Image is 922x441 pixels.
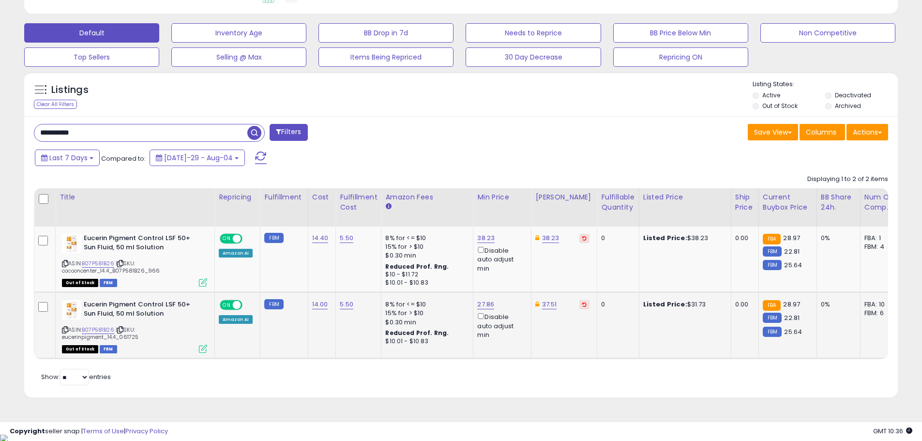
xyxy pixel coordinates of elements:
[784,327,802,336] span: 25.64
[735,234,751,243] div: 0.00
[385,318,466,327] div: $0.30 min
[613,47,748,67] button: Repricing ON
[806,127,836,137] span: Columns
[835,102,861,110] label: Archived
[24,47,159,67] button: Top Sellers
[62,300,207,352] div: ASIN:
[49,153,88,163] span: Last 7 Days
[821,234,853,243] div: 0%
[542,233,559,243] a: 38.23
[601,192,635,213] div: Fulfillable Quantity
[62,345,98,353] span: All listings that are currently out of stock and unavailable for purchase on Amazon
[51,83,89,97] h5: Listings
[62,326,138,340] span: | SKU: eucerinpigment_14.4_061725
[762,102,798,110] label: Out of Stock
[82,326,114,334] a: B07P581B26
[613,23,748,43] button: BB Price Below Min
[312,300,328,309] a: 14.00
[60,192,211,202] div: Title
[477,311,524,339] div: Disable auto adjust min
[83,426,124,436] a: Terms of Use
[385,309,466,318] div: 15% for > $10
[385,251,466,260] div: $0.30 min
[340,192,377,213] div: Fulfillment Cost
[62,259,160,274] span: | SKU: cocooncenter_14.4_B07P581B26_966
[864,234,896,243] div: FBA: 1
[385,279,466,287] div: $10.01 - $10.83
[62,300,81,319] img: 41ijXqFKx9L._SL40_.jpg
[82,259,114,268] a: B07P581B26
[385,337,466,346] div: $10.01 - $10.83
[264,192,303,202] div: Fulfillment
[846,124,888,140] button: Actions
[735,192,755,213] div: Ship Price
[643,300,687,309] b: Listed Price:
[219,249,253,258] div: Amazon AI
[35,150,100,166] button: Last 7 Days
[760,23,895,43] button: Non Competitive
[542,300,557,309] a: 37.51
[318,23,453,43] button: BB Drop in 7d
[783,233,800,243] span: 28.97
[150,150,245,166] button: [DATE]-29 - Aug-04
[241,301,257,309] span: OFF
[643,300,724,309] div: $31.73
[340,300,353,309] a: 5.50
[753,80,898,89] p: Listing States:
[101,154,146,163] span: Compared to:
[312,233,329,243] a: 14.40
[477,300,494,309] a: 27.86
[821,300,853,309] div: 0%
[466,23,601,43] button: Needs to Reprice
[643,192,727,202] div: Listed Price
[763,327,782,337] small: FBM
[385,271,466,279] div: $10 - $11.72
[241,235,257,243] span: OFF
[535,192,593,202] div: [PERSON_NAME]
[762,91,780,99] label: Active
[601,234,631,243] div: 0
[821,192,856,213] div: BB Share 24h.
[835,91,871,99] label: Deactivated
[171,47,306,67] button: Selling @ Max
[601,300,631,309] div: 0
[385,243,466,251] div: 15% for > $10
[10,426,45,436] strong: Copyright
[264,233,283,243] small: FBM
[385,329,449,337] b: Reduced Prof. Rng.
[535,301,539,307] i: This overrides the store level Dynamic Max Price for this listing
[864,243,896,251] div: FBM: 4
[735,300,751,309] div: 0.00
[385,234,466,243] div: 8% for <= $10
[100,279,117,287] span: FBM
[643,233,687,243] b: Listed Price:
[41,372,111,381] span: Show: entries
[864,300,896,309] div: FBA: 10
[582,302,587,307] i: Revert to store-level Dynamic Max Price
[864,192,900,213] div: Num of Comp.
[748,124,798,140] button: Save View
[784,260,802,270] span: 25.64
[784,247,800,256] span: 22.81
[84,300,201,320] b: Eucerin Pigment Control LSF 50+ Sun Fluid, 50 ml Solution
[873,426,912,436] span: 2025-08-12 10:36 GMT
[34,100,77,109] div: Clear All Filters
[763,246,782,257] small: FBM
[221,235,233,243] span: ON
[385,202,391,211] small: Amazon Fees.
[800,124,845,140] button: Columns
[477,192,527,202] div: Min Price
[763,234,781,244] small: FBA
[24,23,159,43] button: Default
[264,299,283,309] small: FBM
[784,313,800,322] span: 22.81
[466,47,601,67] button: 30 Day Decrease
[10,427,168,436] div: seller snap | |
[318,47,453,67] button: Items Being Repriced
[477,233,495,243] a: 38.23
[219,315,253,324] div: Amazon AI
[84,234,201,254] b: Eucerin Pigment Control LSF 50+ Sun Fluid, 50 ml Solution
[763,260,782,270] small: FBM
[62,234,207,286] div: ASIN:
[62,234,81,253] img: 41ijXqFKx9L._SL40_.jpg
